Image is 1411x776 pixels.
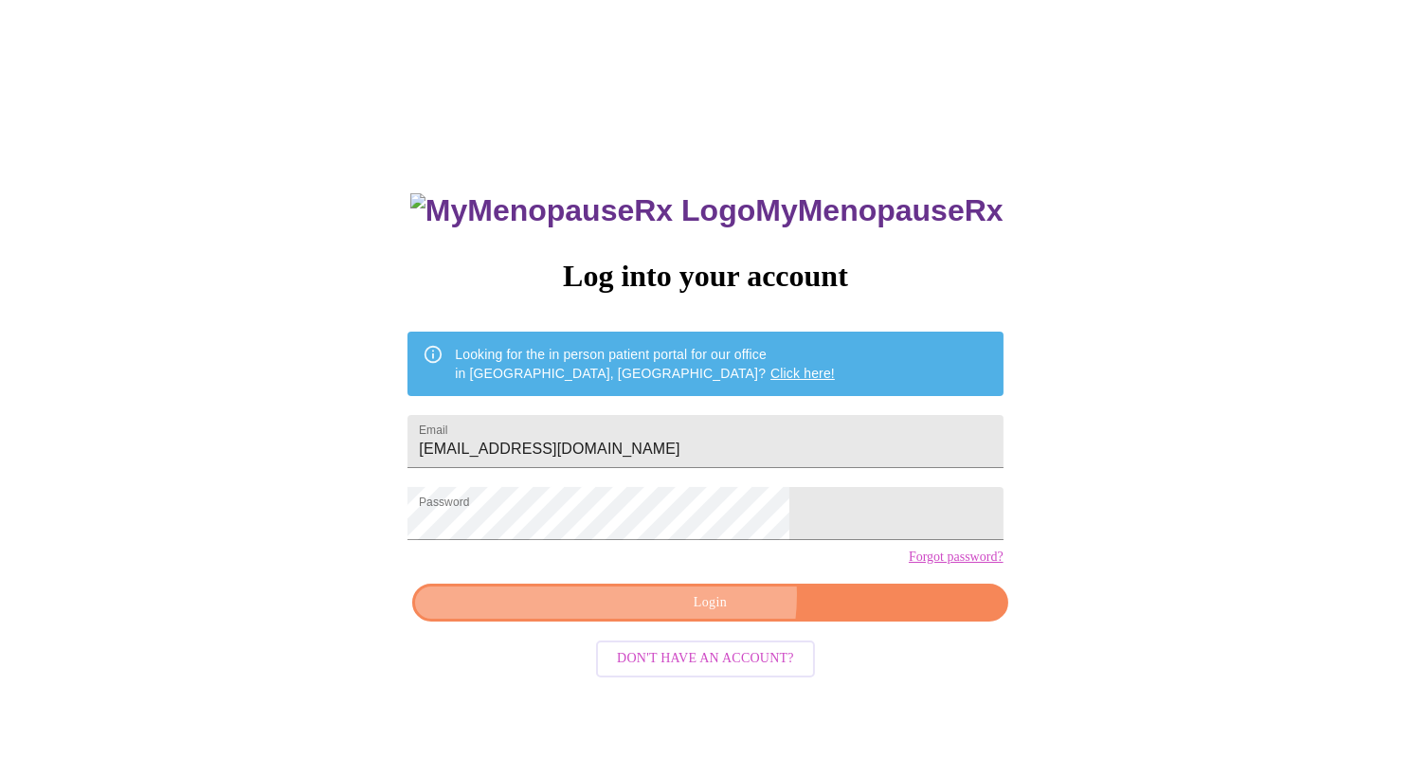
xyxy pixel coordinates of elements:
[410,193,1004,228] h3: MyMenopauseRx
[596,641,815,677] button: Don't have an account?
[412,584,1007,623] button: Login
[410,193,755,228] img: MyMenopauseRx Logo
[591,649,820,665] a: Don't have an account?
[455,337,835,390] div: Looking for the in person patient portal for our office in [GEOGRAPHIC_DATA], [GEOGRAPHIC_DATA]?
[617,647,794,671] span: Don't have an account?
[407,259,1003,294] h3: Log into your account
[770,366,835,381] a: Click here!
[909,550,1004,565] a: Forgot password?
[434,591,986,615] span: Login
